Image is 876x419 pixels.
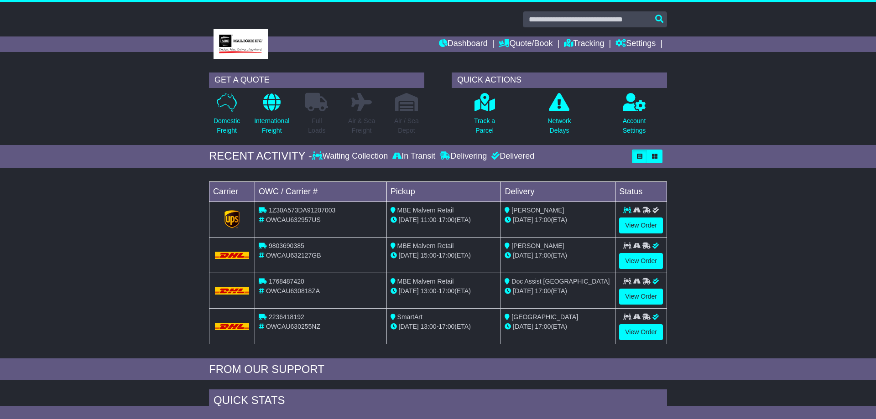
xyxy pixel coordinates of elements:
span: 15:00 [421,252,437,259]
span: Doc Assist [GEOGRAPHIC_DATA] [511,278,610,285]
div: (ETA) [505,251,611,260]
div: (ETA) [505,286,611,296]
a: Settings [615,36,656,52]
a: NetworkDelays [547,93,571,140]
td: Carrier [209,181,255,202]
div: - (ETA) [391,322,497,331]
span: 17:00 [438,323,454,330]
a: Track aParcel [474,93,495,140]
a: AccountSettings [622,93,647,140]
span: 11:00 [421,216,437,223]
span: [PERSON_NAME] [511,207,564,214]
div: - (ETA) [391,286,497,296]
a: View Order [619,217,663,233]
img: DHL.png [215,323,249,330]
p: Domestic Freight [214,116,240,135]
div: Delivered [489,151,534,161]
img: MBE Malvern [214,29,268,59]
span: 2236418192 [269,313,304,321]
td: Pickup [386,181,501,202]
span: 17:00 [438,252,454,259]
p: Full Loads [305,116,328,135]
div: (ETA) [505,322,611,331]
p: International Freight [254,116,289,135]
div: RECENT ACTIVITY - [209,150,312,163]
span: [DATE] [399,323,419,330]
span: 13:00 [421,323,437,330]
span: 17:00 [535,323,551,330]
span: [DATE] [399,287,419,295]
span: [PERSON_NAME] [511,242,564,249]
span: [DATE] [513,287,533,295]
span: 9803690385 [269,242,304,249]
span: OWCAU630818ZA [266,287,320,295]
span: OWCAU630255NZ [266,323,320,330]
div: - (ETA) [391,251,497,260]
div: Waiting Collection [312,151,390,161]
span: SmartArt [397,313,422,321]
a: DomesticFreight [213,93,240,140]
a: Tracking [564,36,604,52]
p: Track a Parcel [474,116,495,135]
div: (ETA) [505,215,611,225]
span: MBE Malvern Retail [397,242,454,249]
span: [DATE] [513,323,533,330]
span: 17:00 [438,216,454,223]
span: 17:00 [535,287,551,295]
span: 1768487420 [269,278,304,285]
div: QUICK ACTIONS [452,72,667,88]
a: View Order [619,289,663,305]
span: [DATE] [513,252,533,259]
span: 13:00 [421,287,437,295]
img: DHL.png [215,287,249,295]
p: Air / Sea Depot [394,116,419,135]
div: FROM OUR SUPPORT [209,363,667,376]
a: Dashboard [439,36,488,52]
span: 17:00 [535,216,551,223]
a: Quote/Book [499,36,553,52]
div: Delivering [438,151,489,161]
img: GetCarrierServiceLogo [224,210,240,228]
td: OWC / Carrier # [255,181,387,202]
span: OWCAU632957US [266,216,321,223]
span: [DATE] [513,216,533,223]
span: MBE Malvern Retail [397,207,454,214]
div: In Transit [390,151,438,161]
img: DHL.png [215,252,249,259]
td: Status [615,181,667,202]
div: - (ETA) [391,215,497,225]
span: 17:00 [438,287,454,295]
p: Account Settings [623,116,646,135]
td: Delivery [501,181,615,202]
span: MBE Malvern Retail [397,278,454,285]
div: Quick Stats [209,389,667,414]
span: [GEOGRAPHIC_DATA] [511,313,578,321]
a: InternationalFreight [254,93,290,140]
span: [DATE] [399,216,419,223]
span: [DATE] [399,252,419,259]
div: GET A QUOTE [209,72,424,88]
span: 1Z30A573DA91207003 [269,207,335,214]
p: Air & Sea Freight [348,116,375,135]
a: View Order [619,253,663,269]
a: View Order [619,324,663,340]
p: Network Delays [547,116,571,135]
span: 17:00 [535,252,551,259]
span: OWCAU632127GB [266,252,321,259]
